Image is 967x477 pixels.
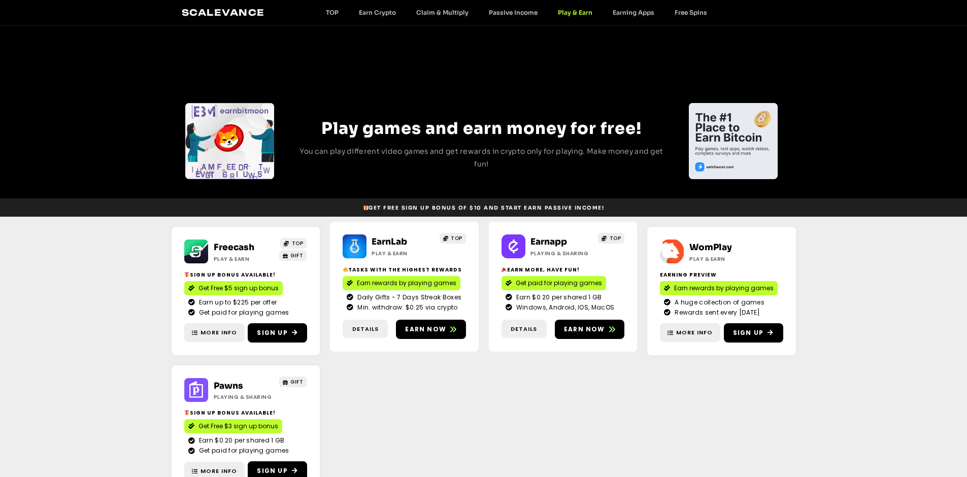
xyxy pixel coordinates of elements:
a: Earn rewards by playing games [660,281,778,295]
span: Details [511,325,537,333]
div: Slides [185,103,274,179]
span: Earn up to $225 per offer [196,298,277,307]
a: Earn now [555,320,625,339]
a: Scalevance [182,7,265,18]
h2: Playing & Sharing [214,393,275,401]
span: Get Free $3 sign up bonus [198,422,278,431]
a: Earn rewards by playing games [343,276,460,290]
a: Details [343,320,388,338]
h2: Play & Earn [214,255,275,263]
a: Earn Crypto [349,9,406,16]
a: Passive Income [479,9,548,16]
span: TOP [451,234,462,242]
a: Details [502,320,547,338]
a: Get Free $3 sign up bonus [184,419,282,433]
span: Earn now [405,325,446,334]
div: 1 / 4 [689,103,778,179]
h2: Earning Preview [660,271,783,279]
a: Play & Earn [548,9,603,16]
nav: Menu [316,9,717,16]
span: Get paid for playing games [196,446,289,455]
span: GIFT [290,378,303,386]
span: Get paid for playing games [516,279,602,288]
span: Windows, Android, IOS, MacOS [514,303,614,312]
img: 🎁 [184,410,189,415]
img: 🔥 [343,267,348,272]
a: Earnapp [530,236,567,247]
div: 1 / 4 [185,103,274,179]
span: TOP [610,234,621,242]
a: Free Spins [664,9,717,16]
img: 🎁 [363,205,369,210]
a: More Info [660,323,720,342]
a: TOP [280,238,307,249]
span: Earn $0.20 per shared 1 GB [514,293,602,302]
span: A huge collection of games [672,298,764,307]
h2: Play & Earn [689,255,751,263]
span: More Info [201,328,237,337]
h2: Sign Up Bonus Available! [184,271,308,279]
a: GIFT [279,250,307,261]
a: TOP [316,9,349,16]
span: Min. withdraw: $0.25 via crypto [355,303,457,312]
a: EarnLab [372,236,407,247]
span: More Info [201,467,237,475]
a: Pawns [214,381,243,391]
span: Daily Gifts - 7 Days Streak Boxes [355,293,461,302]
a: Earn now [396,320,466,339]
span: Sign Up [257,328,287,337]
span: Earn $0.20 per shared 1 GB [196,436,285,445]
h2: Play & Earn [372,250,434,257]
h2: Sign Up Bonus Available! [184,409,308,417]
span: Rewards sent every [DATE] [672,308,760,317]
div: Slides [689,103,778,179]
a: More Info [184,323,245,342]
a: Earning Apps [603,9,664,16]
span: Earn now [564,325,605,334]
span: TOP [292,240,304,247]
span: More Info [676,328,713,337]
a: GIFT [279,377,307,387]
h2: Earn More, Have Fun! [502,266,625,274]
a: Get Free $5 sign up bonus [184,281,283,295]
img: 🎉 [502,267,507,272]
a: Get paid for playing games [502,276,606,290]
span: Sign Up [257,466,287,475]
span: Get Free $5 sign up bonus [198,284,279,293]
a: 🎁Get Free Sign Up Bonus of $10 and start earn passive income! [359,201,608,214]
a: TOP [598,233,624,244]
h2: Playing & Sharing [530,250,593,257]
span: Earn rewards by playing games [357,279,456,288]
a: Freecash [214,242,254,253]
span: Earn rewards by playing games [674,284,774,293]
img: 🎁 [184,272,189,277]
p: You can play different video games and get rewards in crypto only for playing. Make money and get... [293,145,670,171]
span: GIFT [290,252,303,259]
a: WomPlay [689,242,732,253]
h2: Play games and earn money for free! [293,116,670,141]
h2: Tasks with the highest rewards [343,266,466,274]
a: Sign Up [724,323,783,343]
a: TOP [440,233,466,244]
span: Sign Up [733,328,763,337]
span: Get paid for playing games [196,308,289,317]
a: Claim & Multiply [406,9,479,16]
a: Sign Up [248,323,307,343]
span: Get Free Sign Up Bonus of $10 and start earn passive income! [363,204,604,212]
span: Details [352,325,379,333]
